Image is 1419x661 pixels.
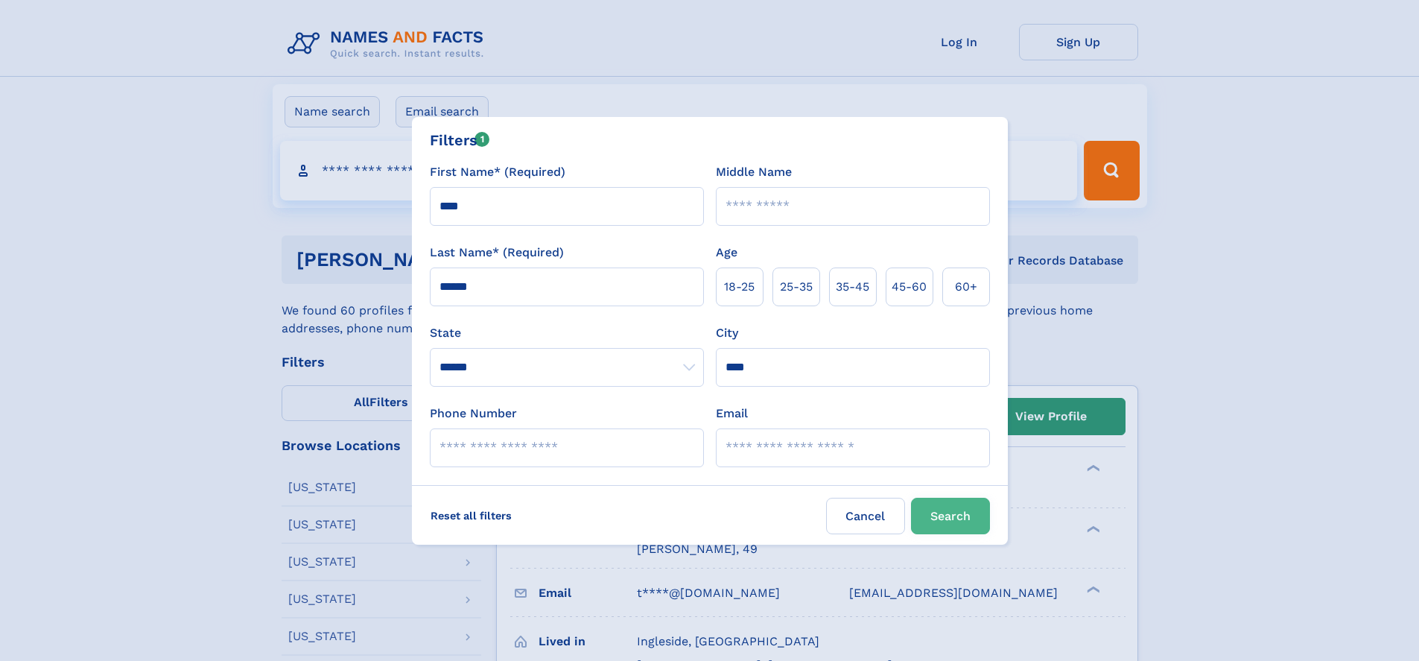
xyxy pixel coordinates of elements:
[826,498,905,534] label: Cancel
[716,163,792,181] label: Middle Name
[421,498,521,534] label: Reset all filters
[430,244,564,262] label: Last Name* (Required)
[836,278,869,296] span: 35‑45
[430,129,490,151] div: Filters
[430,163,565,181] label: First Name* (Required)
[716,244,737,262] label: Age
[716,324,738,342] label: City
[780,278,813,296] span: 25‑35
[955,278,977,296] span: 60+
[911,498,990,534] button: Search
[430,405,517,423] label: Phone Number
[430,324,704,342] label: State
[892,278,927,296] span: 45‑60
[724,278,755,296] span: 18‑25
[716,405,748,423] label: Email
